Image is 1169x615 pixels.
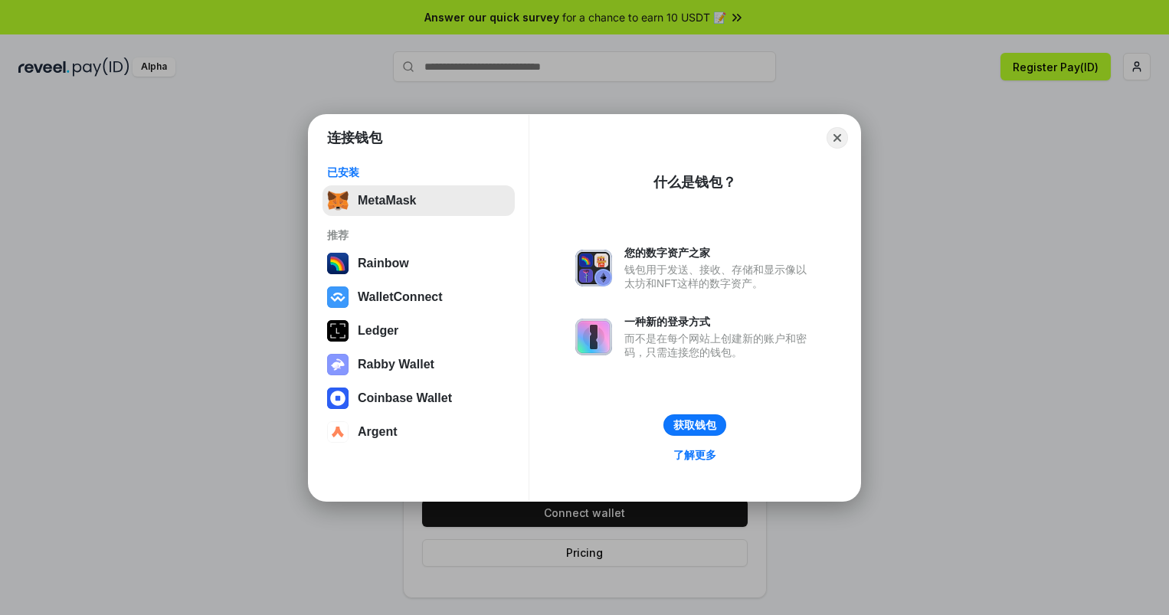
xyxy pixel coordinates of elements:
div: Rabby Wallet [358,358,434,371]
div: MetaMask [358,194,416,208]
div: 钱包用于发送、接收、存储和显示像以太坊和NFT这样的数字资产。 [624,263,814,290]
a: 了解更多 [664,445,725,465]
img: svg+xml,%3Csvg%20fill%3D%22none%22%20height%3D%2233%22%20viewBox%3D%220%200%2035%2033%22%20width%... [327,190,349,211]
img: svg+xml,%3Csvg%20width%3D%2228%22%20height%3D%2228%22%20viewBox%3D%220%200%2028%2028%22%20fill%3D... [327,388,349,409]
h1: 连接钱包 [327,129,382,147]
div: 您的数字资产之家 [624,246,814,260]
div: WalletConnect [358,290,443,304]
div: 一种新的登录方式 [624,315,814,329]
img: svg+xml,%3Csvg%20width%3D%2228%22%20height%3D%2228%22%20viewBox%3D%220%200%2028%2028%22%20fill%3D... [327,421,349,443]
button: WalletConnect [323,282,515,312]
div: Rainbow [358,257,409,270]
button: Argent [323,417,515,447]
button: Rainbow [323,248,515,279]
div: Coinbase Wallet [358,391,452,405]
img: svg+xml,%3Csvg%20width%3D%22120%22%20height%3D%22120%22%20viewBox%3D%220%200%20120%20120%22%20fil... [327,253,349,274]
div: 推荐 [327,228,510,242]
button: 获取钱包 [663,414,726,436]
button: Rabby Wallet [323,349,515,380]
img: svg+xml,%3Csvg%20xmlns%3D%22http%3A%2F%2Fwww.w3.org%2F2000%2Fsvg%22%20fill%3D%22none%22%20viewBox... [575,319,612,355]
div: 什么是钱包？ [653,173,736,191]
img: svg+xml,%3Csvg%20xmlns%3D%22http%3A%2F%2Fwww.w3.org%2F2000%2Fsvg%22%20fill%3D%22none%22%20viewBox... [327,354,349,375]
button: Coinbase Wallet [323,383,515,414]
img: svg+xml,%3Csvg%20width%3D%2228%22%20height%3D%2228%22%20viewBox%3D%220%200%2028%2028%22%20fill%3D... [327,286,349,308]
button: MetaMask [323,185,515,216]
img: svg+xml,%3Csvg%20xmlns%3D%22http%3A%2F%2Fwww.w3.org%2F2000%2Fsvg%22%20fill%3D%22none%22%20viewBox... [575,250,612,286]
button: Ledger [323,316,515,346]
div: 了解更多 [673,448,716,462]
button: Close [827,127,848,149]
div: 获取钱包 [673,418,716,432]
div: Argent [358,425,398,439]
img: svg+xml,%3Csvg%20xmlns%3D%22http%3A%2F%2Fwww.w3.org%2F2000%2Fsvg%22%20width%3D%2228%22%20height%3... [327,320,349,342]
div: 已安装 [327,165,510,179]
div: Ledger [358,324,398,338]
div: 而不是在每个网站上创建新的账户和密码，只需连接您的钱包。 [624,332,814,359]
